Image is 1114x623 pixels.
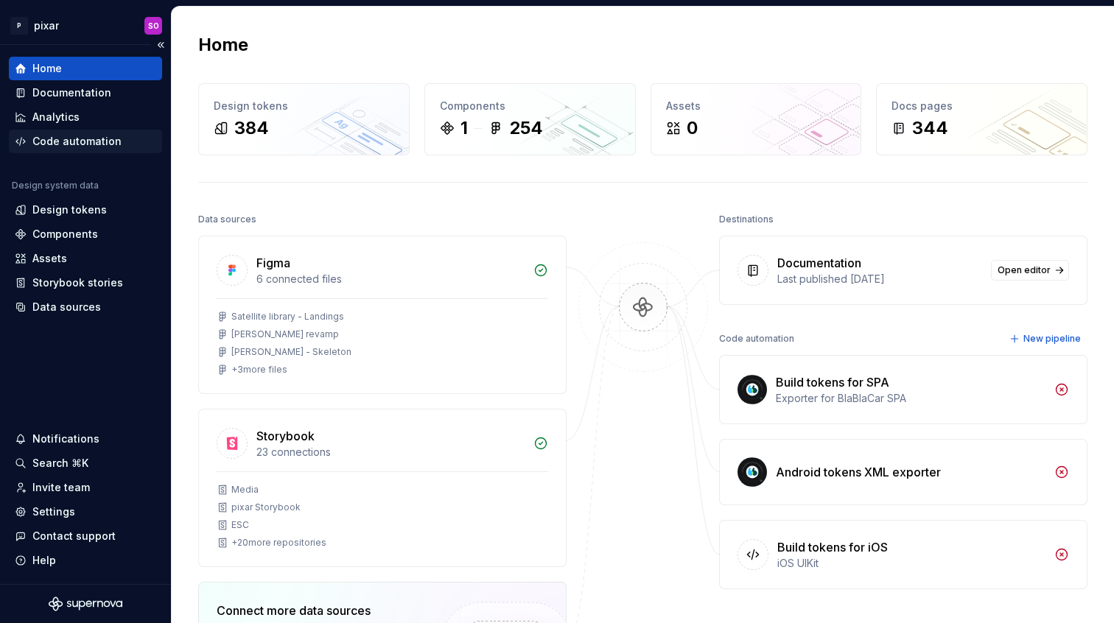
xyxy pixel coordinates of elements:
div: Storybook [256,427,315,445]
div: Android tokens XML exporter [776,463,941,481]
div: Notifications [32,432,99,446]
div: Assets [666,99,847,113]
div: Assets [32,251,67,266]
a: Data sources [9,295,162,319]
div: Documentation [32,85,111,100]
div: Last published [DATE] [777,272,982,286]
a: Invite team [9,476,162,499]
button: PpixarSO [3,10,168,41]
div: Exporter for BlaBlaCar SPA [776,391,1045,406]
div: [PERSON_NAME] revamp [231,328,339,340]
a: Storybook23 connectionsMediapixar StorybookESC+20more repositories [198,409,567,567]
div: Connect more data sources [217,602,416,619]
div: iOS UIKit [777,556,1045,571]
div: Figma [256,254,290,272]
div: Docs pages [891,99,1072,113]
a: Assets [9,247,162,270]
div: 344 [912,116,948,140]
a: Components1254 [424,83,636,155]
div: 23 connections [256,445,525,460]
div: Search ⌘K [32,456,88,471]
div: Data sources [198,209,256,230]
a: Docs pages344 [876,83,1087,155]
div: Analytics [32,110,80,124]
div: Design system data [12,180,99,191]
button: Search ⌘K [9,451,162,475]
div: Documentation [777,254,861,272]
a: Code automation [9,130,162,153]
div: Help [32,553,56,568]
a: Figma6 connected filesSatellite library - Landings[PERSON_NAME] revamp[PERSON_NAME] - Skeleton+3m... [198,236,567,394]
div: Invite team [32,480,90,495]
div: pixar [34,18,59,33]
div: + 3 more files [231,364,287,376]
div: Build tokens for iOS [777,538,888,556]
span: Open editor [998,264,1051,276]
div: SO [148,20,159,32]
a: Design tokens384 [198,83,410,155]
button: Help [9,549,162,572]
div: 0 [687,116,698,140]
span: New pipeline [1023,333,1081,345]
div: Satellite library - Landings [231,311,344,323]
div: Build tokens for SPA [776,373,889,391]
div: 6 connected files [256,272,525,286]
a: Home [9,57,162,80]
div: P [10,17,28,35]
div: 1 [460,116,468,140]
div: Home [32,61,62,76]
a: Storybook stories [9,271,162,295]
button: Contact support [9,524,162,548]
div: [PERSON_NAME] - Skeleton [231,346,351,358]
div: Design tokens [214,99,394,113]
button: New pipeline [1005,328,1087,349]
div: Components [440,99,620,113]
div: Storybook stories [32,275,123,290]
div: Data sources [32,300,101,314]
button: Notifications [9,427,162,451]
div: + 20 more repositories [231,537,326,549]
div: 384 [234,116,269,140]
a: Documentation [9,81,162,105]
div: Code automation [719,328,794,349]
div: Components [32,227,98,242]
div: 254 [509,116,543,140]
a: Assets0 [651,83,862,155]
svg: Supernova Logo [49,596,122,611]
div: Settings [32,504,75,519]
div: ESC [231,519,249,531]
h2: Home [198,33,248,57]
a: Components [9,222,162,246]
button: Collapse sidebar [150,35,171,55]
div: Destinations [719,209,774,230]
div: Code automation [32,134,122,149]
div: Design tokens [32,203,107,217]
a: Settings [9,500,162,524]
div: pixar Storybook [231,501,301,513]
a: Design tokens [9,198,162,222]
a: Open editor [991,260,1069,281]
div: Contact support [32,529,116,543]
div: Media [231,484,259,496]
a: Analytics [9,105,162,129]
